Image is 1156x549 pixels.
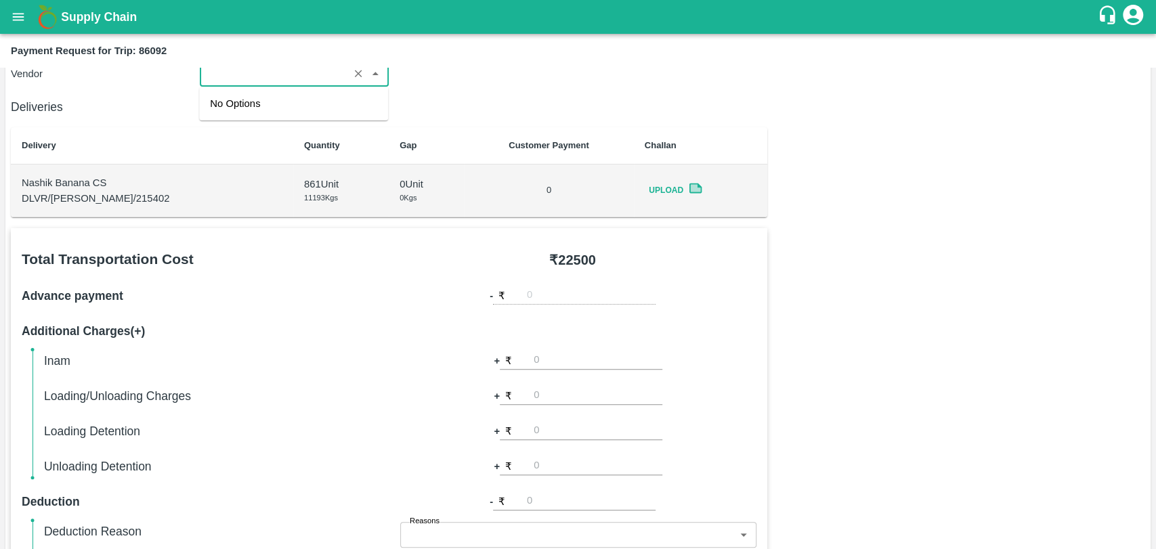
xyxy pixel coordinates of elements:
span: No Options [210,98,260,109]
input: 0 [534,457,662,475]
p: 861 Unit [304,177,378,192]
h6: Deliveries [11,97,767,116]
b: + [494,389,500,403]
div: account of current user [1121,3,1145,31]
input: 0 [527,492,656,510]
label: Reasons [410,516,440,527]
button: Clear [349,65,368,83]
h6: Inam [44,351,400,370]
h6: Deduction Reason [44,522,400,541]
b: - [490,288,493,303]
a: Supply Chain [61,7,1097,26]
p: ₹ [498,494,505,509]
span: 11193 Kgs [304,194,338,202]
b: + [494,459,500,474]
h6: Unloading Detention [44,457,400,476]
b: Additional Charges(+) [22,324,145,338]
b: Gap [400,140,416,150]
button: open drawer [3,1,34,32]
h6: Loading/Unloading Charges [44,387,400,405]
b: ₹ 22500 [549,252,596,267]
button: Close [366,65,384,83]
b: Challan [645,140,677,150]
input: 0 [534,422,662,440]
b: + [494,353,500,368]
img: logo [34,3,61,30]
b: Payment Request for Trip: 86092 [11,45,167,56]
div: customer-support [1097,5,1121,29]
span: Upload [645,181,688,200]
span: 0 Kgs [400,194,416,202]
input: 0 [527,286,656,305]
p: DLVR/[PERSON_NAME]/215402 [22,191,282,206]
input: Select Vendor [204,65,345,83]
input: 0 [534,351,662,370]
p: ₹ [505,459,512,474]
p: ₹ [505,353,512,368]
b: Quantity [304,140,340,150]
b: Total Transportation Cost [22,251,194,267]
h6: Loading Detention [44,422,400,441]
b: - [490,494,493,509]
p: Nashik Banana CS [22,175,282,190]
p: 0 Unit [400,177,453,192]
b: Deduction [22,495,80,508]
td: 0 [464,164,634,217]
p: ₹ [498,288,505,303]
b: + [494,424,500,439]
p: ₹ [505,424,512,439]
p: Vendor [11,66,200,81]
b: Supply Chain [61,10,137,24]
b: Delivery [22,140,56,150]
input: 0 [534,387,662,405]
p: ₹ [505,389,512,403]
b: Customer Payment [509,140,588,150]
b: Advance payment [22,289,123,303]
